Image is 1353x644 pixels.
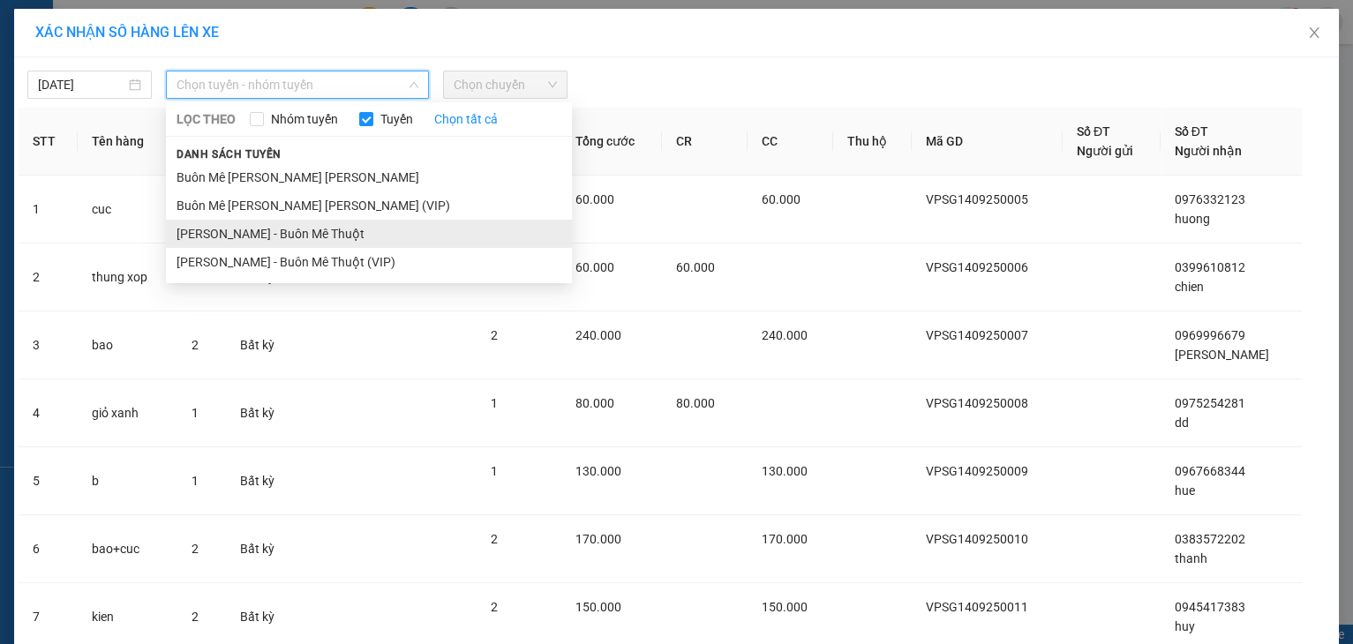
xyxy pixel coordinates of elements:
span: Người nhận [1175,144,1242,158]
td: Bất kỳ [226,311,298,379]
td: 1 [19,176,78,243]
td: bao [78,311,177,379]
span: 80.000 [575,396,614,410]
span: 1 [491,464,498,478]
td: b [78,447,177,515]
span: 130.000 [575,464,621,478]
span: 0945417383 [1175,600,1245,614]
span: huong [1175,212,1210,226]
li: Buôn Mê [PERSON_NAME] [PERSON_NAME] [166,163,572,191]
td: bao+cuc [78,515,177,583]
span: 60.000 [575,192,614,206]
span: [PERSON_NAME] [1175,348,1269,362]
span: Tuyến [373,109,420,129]
span: 170.000 [762,532,808,546]
span: 0969996679 [1175,328,1245,342]
th: Tổng cước [561,108,662,176]
span: 240.000 [762,328,808,342]
span: VPSG1409250011 [926,600,1028,614]
li: [PERSON_NAME] - Buôn Mê Thuột (VIP) [166,248,572,276]
span: Chọn chuyến [454,71,557,98]
input: 14/09/2025 [38,75,125,94]
span: VPSG1409250006 [926,260,1028,274]
span: Danh sách tuyến [166,146,292,162]
span: dd [1175,416,1189,430]
th: CC [748,108,833,176]
span: 0383572202 [1175,532,1245,546]
td: giỏ xanh [78,379,177,447]
li: VP VP [GEOGRAPHIC_DATA] [9,75,122,133]
span: chien [1175,280,1204,294]
span: huy [1175,619,1195,633]
span: Số ĐT [1077,124,1110,139]
span: 2 [192,610,199,624]
span: 2 [192,338,199,352]
li: VP VP Buôn Mê Thuột [122,75,235,114]
span: 60.000 [575,260,614,274]
span: VPSG1409250009 [926,464,1028,478]
td: 5 [19,447,78,515]
span: VPSG1409250007 [926,328,1028,342]
li: [PERSON_NAME] - Buôn Mê Thuột [166,220,572,248]
span: 60.000 [676,260,715,274]
span: VPSG1409250008 [926,396,1028,410]
span: 1 [192,406,199,420]
span: 240.000 [575,328,621,342]
span: 130.000 [762,464,808,478]
td: Bất kỳ [226,515,298,583]
button: Close [1289,9,1339,58]
span: 0975254281 [1175,396,1245,410]
span: 0399610812 [1175,260,1245,274]
li: Buôn Mê [PERSON_NAME] [PERSON_NAME] (VIP) [166,191,572,220]
th: CR [662,108,748,176]
th: Thu hộ [833,108,912,176]
li: [PERSON_NAME] [9,9,256,42]
span: environment [122,117,134,130]
span: 150.000 [762,600,808,614]
th: STT [19,108,78,176]
td: Bất kỳ [226,379,298,447]
span: 80.000 [676,396,715,410]
td: 6 [19,515,78,583]
th: Tên hàng [78,108,177,176]
span: 1 [491,396,498,410]
span: hue [1175,483,1195,498]
td: thung xop [78,243,177,311]
span: VPSG1409250010 [926,532,1028,546]
span: 150.000 [575,600,621,614]
td: 4 [19,379,78,447]
span: 170.000 [575,532,621,546]
a: Chọn tất cả [434,109,498,129]
span: 1 [192,474,199,488]
th: Mã GD [912,108,1063,176]
span: Người gửi [1077,144,1133,158]
span: Nhóm tuyến [264,109,345,129]
td: Bất kỳ [226,447,298,515]
span: XÁC NHẬN SỐ HÀNG LÊN XE [35,24,219,41]
span: 0976332123 [1175,192,1245,206]
span: down [409,79,419,90]
td: 3 [19,311,78,379]
span: Chọn tuyến - nhóm tuyến [177,71,418,98]
span: VPSG1409250005 [926,192,1028,206]
span: close [1307,26,1321,40]
span: LỌC THEO [177,109,236,129]
span: Số ĐT [1175,124,1208,139]
span: 2 [491,600,498,614]
span: 2 [491,328,498,342]
span: 60.000 [762,192,801,206]
span: 0967668344 [1175,464,1245,478]
td: 2 [19,243,78,311]
span: thanh [1175,551,1207,565]
span: 2 [192,542,199,556]
td: cuc [78,176,177,243]
span: 2 [491,532,498,546]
